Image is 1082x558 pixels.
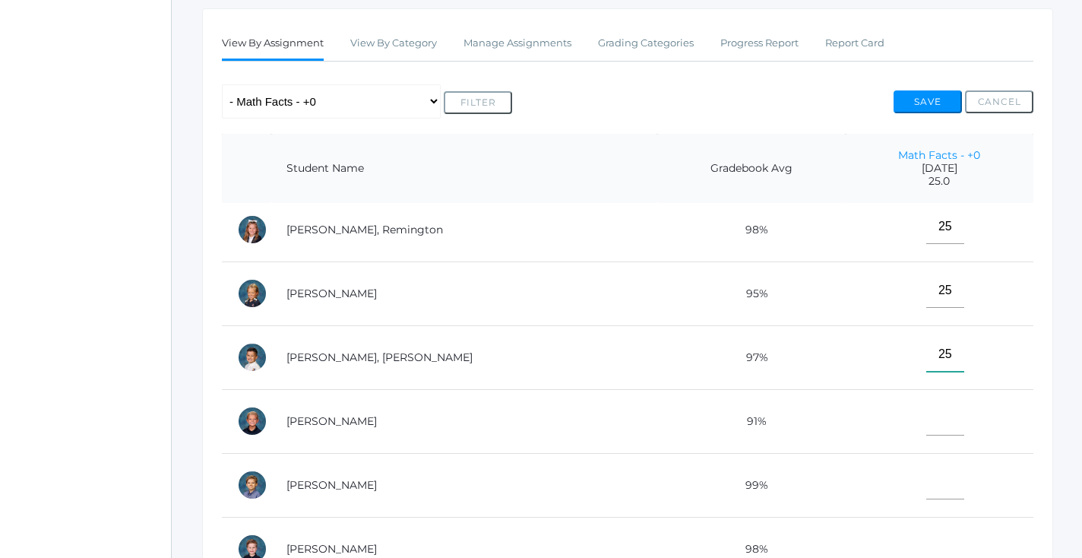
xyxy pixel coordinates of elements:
button: Cancel [965,90,1033,113]
a: Grading Categories [598,28,694,59]
div: Brooks Roberts [237,406,267,436]
a: Report Card [825,28,884,59]
a: Progress Report [720,28,799,59]
div: Emery Pedrick [237,278,267,309]
a: Manage Assignments [463,28,571,59]
th: Gradebook Avg [657,134,845,204]
div: Cooper Reyes [237,342,267,373]
button: Filter [444,91,512,114]
a: [PERSON_NAME], [PERSON_NAME] [286,350,473,364]
th: Student Name [271,134,657,204]
a: View By Category [350,28,437,59]
button: Save [894,90,962,113]
td: 91% [657,389,845,453]
td: 98% [657,198,845,262]
td: 99% [657,453,845,517]
a: [PERSON_NAME] [286,414,377,428]
td: 97% [657,325,845,389]
span: [DATE] [861,162,1018,175]
a: [PERSON_NAME] [286,287,377,300]
a: [PERSON_NAME] [286,542,377,556]
td: 95% [657,262,845,325]
span: 25.0 [861,175,1018,188]
div: Noah Smith [237,470,267,500]
a: Math Facts - +0 [898,148,980,162]
div: Remington Mastro [237,214,267,245]
a: [PERSON_NAME], Remington [286,223,443,236]
a: [PERSON_NAME] [286,478,377,492]
a: View By Assignment [222,28,324,61]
